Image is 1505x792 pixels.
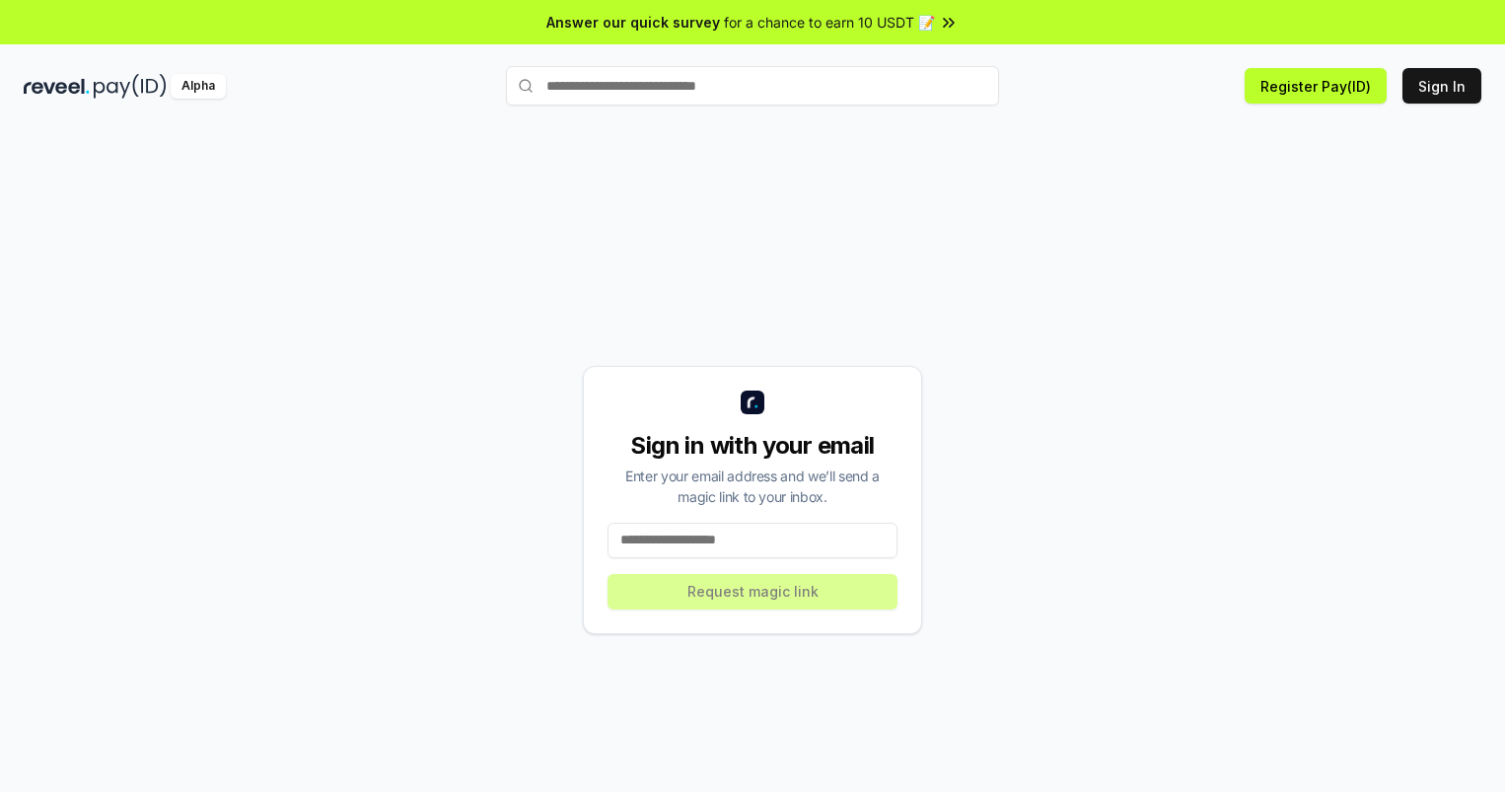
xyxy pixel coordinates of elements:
span: for a chance to earn 10 USDT 📝 [724,12,935,33]
img: reveel_dark [24,74,90,99]
button: Register Pay(ID) [1245,68,1387,104]
div: Enter your email address and we’ll send a magic link to your inbox. [608,466,897,507]
button: Sign In [1402,68,1481,104]
img: pay_id [94,74,167,99]
div: Alpha [171,74,226,99]
div: Sign in with your email [608,430,897,462]
img: logo_small [741,391,764,414]
span: Answer our quick survey [546,12,720,33]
